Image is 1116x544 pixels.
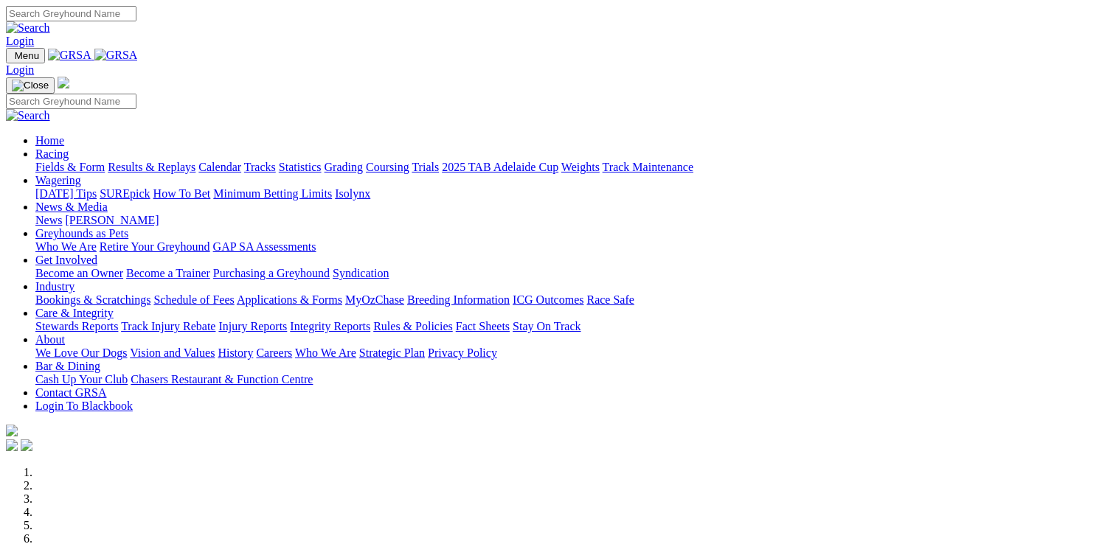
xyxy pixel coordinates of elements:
[108,161,195,173] a: Results & Replays
[6,48,45,63] button: Toggle navigation
[35,214,62,226] a: News
[6,425,18,436] img: logo-grsa-white.png
[35,346,1110,360] div: About
[35,333,65,346] a: About
[295,346,356,359] a: Who We Are
[279,161,322,173] a: Statistics
[35,386,106,399] a: Contact GRSA
[35,307,114,319] a: Care & Integrity
[35,346,127,359] a: We Love Our Dogs
[333,267,389,279] a: Syndication
[6,35,34,47] a: Login
[442,161,558,173] a: 2025 TAB Adelaide Cup
[35,267,123,279] a: Become an Owner
[131,373,313,386] a: Chasers Restaurant & Function Centre
[35,227,128,240] a: Greyhounds as Pets
[428,346,497,359] a: Privacy Policy
[35,373,1110,386] div: Bar & Dining
[561,161,600,173] a: Weights
[65,214,159,226] a: [PERSON_NAME]
[373,320,453,332] a: Rules & Policies
[130,346,215,359] a: Vision and Values
[35,373,128,386] a: Cash Up Your Club
[290,320,370,332] a: Integrity Reports
[35,134,64,147] a: Home
[6,63,34,76] a: Login
[35,320,1110,333] div: Care & Integrity
[35,161,105,173] a: Fields & Form
[12,80,49,91] img: Close
[35,187,1110,200] div: Wagering
[513,320,580,332] a: Stay On Track
[15,50,39,61] span: Menu
[345,293,404,306] a: MyOzChase
[213,187,332,200] a: Minimum Betting Limits
[35,360,100,372] a: Bar & Dining
[6,439,18,451] img: facebook.svg
[35,161,1110,174] div: Racing
[218,320,287,332] a: Injury Reports
[6,94,136,109] input: Search
[335,187,370,200] a: Isolynx
[35,240,1110,254] div: Greyhounds as Pets
[256,346,292,359] a: Careers
[121,320,215,332] a: Track Injury Rebate
[6,77,55,94] button: Toggle navigation
[35,187,97,200] a: [DATE] Tips
[58,77,69,88] img: logo-grsa-white.png
[513,293,583,306] a: ICG Outcomes
[412,161,439,173] a: Trials
[126,267,210,279] a: Become a Trainer
[244,161,276,173] a: Tracks
[35,320,118,332] a: Stewards Reports
[48,49,91,62] img: GRSA
[35,240,97,253] a: Who We Are
[213,267,330,279] a: Purchasing a Greyhound
[603,161,693,173] a: Track Maintenance
[35,293,150,306] a: Bookings & Scratchings
[35,400,133,412] a: Login To Blackbook
[35,214,1110,227] div: News & Media
[359,346,425,359] a: Strategic Plan
[35,147,69,160] a: Racing
[153,293,234,306] a: Schedule of Fees
[6,6,136,21] input: Search
[35,293,1110,307] div: Industry
[218,346,253,359] a: History
[213,240,316,253] a: GAP SA Assessments
[35,254,97,266] a: Get Involved
[35,280,74,293] a: Industry
[100,187,150,200] a: SUREpick
[35,267,1110,280] div: Get Involved
[6,21,50,35] img: Search
[6,109,50,122] img: Search
[366,161,409,173] a: Coursing
[407,293,510,306] a: Breeding Information
[325,161,363,173] a: Grading
[153,187,211,200] a: How To Bet
[35,200,108,213] a: News & Media
[586,293,634,306] a: Race Safe
[237,293,342,306] a: Applications & Forms
[100,240,210,253] a: Retire Your Greyhound
[198,161,241,173] a: Calendar
[21,439,32,451] img: twitter.svg
[35,174,81,186] a: Wagering
[94,49,138,62] img: GRSA
[456,320,510,332] a: Fact Sheets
